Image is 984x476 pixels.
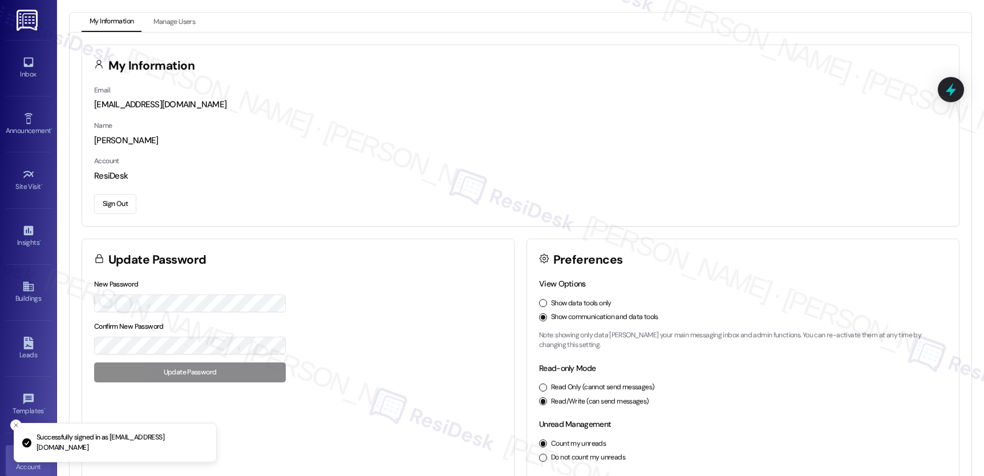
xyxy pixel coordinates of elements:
a: Buildings [6,277,51,308]
label: Confirm New Password [94,322,164,331]
label: Email [94,86,110,95]
div: [EMAIL_ADDRESS][DOMAIN_NAME] [94,99,947,111]
label: Account [94,156,119,166]
span: • [51,125,52,133]
label: Show communication and data tools [551,312,658,322]
a: Templates • [6,389,51,420]
label: Name [94,121,112,130]
p: Note: showing only data [PERSON_NAME] your main messaging inbox and admin functions. You can re-a... [539,330,947,350]
div: [PERSON_NAME] [94,135,947,147]
button: Close toast [10,419,22,431]
span: • [39,237,41,245]
label: Count my unreads [551,439,606,449]
button: Sign Out [94,194,136,214]
button: Manage Users [145,13,203,32]
label: Do not count my unreads [551,453,625,463]
span: • [44,405,46,413]
p: Successfully signed in as [EMAIL_ADDRESS][DOMAIN_NAME] [37,433,207,453]
label: View Options [539,279,586,289]
label: Read/Write (can send messages) [551,397,649,407]
h3: Update Password [108,254,206,266]
h3: Preferences [553,254,623,266]
a: Site Visit • [6,165,51,196]
a: Leads [6,333,51,364]
a: Account [6,445,51,476]
label: Unread Management [539,419,611,429]
a: Inbox [6,53,51,83]
label: Show data tools only [551,298,612,309]
label: New Password [94,280,139,289]
button: My Information [82,13,141,32]
span: • [41,181,43,189]
div: ResiDesk [94,170,947,182]
img: ResiDesk Logo [17,10,40,31]
h3: My Information [108,60,195,72]
a: Insights • [6,221,51,252]
label: Read Only (cannot send messages) [551,382,654,393]
label: Read-only Mode [539,363,596,373]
